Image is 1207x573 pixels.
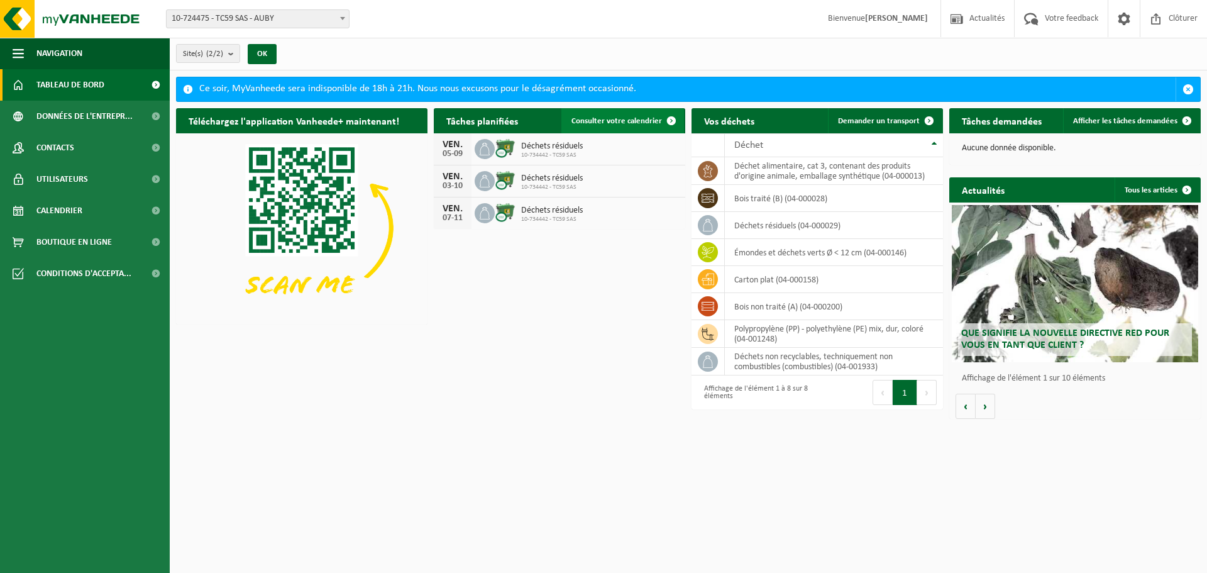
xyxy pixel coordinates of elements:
[36,101,133,132] span: Données de l'entrepr...
[838,117,920,125] span: Demander un transport
[1063,108,1199,133] a: Afficher les tâches demandées
[495,137,516,159] img: WB-0660-CU
[725,239,943,266] td: émondes et déchets verts Ø < 12 cm (04-000146)
[725,293,943,320] td: bois non traité (A) (04-000200)
[248,44,277,64] button: OK
[734,140,763,150] span: Déchet
[434,108,531,133] h2: Tâches planifiées
[725,348,943,376] td: déchets non recyclables, techniquement non combustibles (combustibles) (04-001933)
[893,380,917,405] button: 1
[166,9,350,28] span: 10-724475 - TC59 SAS - AUBY
[1073,117,1177,125] span: Afficher les tâches demandées
[561,108,684,133] a: Consulter votre calendrier
[440,182,465,191] div: 03-10
[725,157,943,185] td: déchet alimentaire, cat 3, contenant des produits d'origine animale, emballage synthétique (04-00...
[206,50,223,58] count: (2/2)
[521,184,583,191] span: 10-734442 - TC59 SAS
[917,380,937,405] button: Next
[440,140,465,150] div: VEN.
[440,172,465,182] div: VEN.
[828,108,942,133] a: Demander un transport
[952,205,1198,362] a: Que signifie la nouvelle directive RED pour vous en tant que client ?
[167,10,349,28] span: 10-724475 - TC59 SAS - AUBY
[36,195,82,226] span: Calendrier
[725,185,943,212] td: bois traité (B) (04-000028)
[962,374,1194,383] p: Affichage de l'élément 1 sur 10 éléments
[865,14,928,23] strong: [PERSON_NAME]
[36,226,112,258] span: Boutique en ligne
[176,108,412,133] h2: Téléchargez l'application Vanheede+ maintenant!
[36,258,131,289] span: Conditions d'accepta...
[873,380,893,405] button: Previous
[36,38,82,69] span: Navigation
[440,214,465,223] div: 07-11
[36,69,104,101] span: Tableau de bord
[521,142,583,152] span: Déchets résiduels
[962,144,1188,153] p: Aucune donnée disponible.
[725,266,943,293] td: carton plat (04-000158)
[961,328,1169,350] span: Que signifie la nouvelle directive RED pour vous en tant que client ?
[725,320,943,348] td: polypropylène (PP) - polyethylène (PE) mix, dur, coloré (04-001248)
[521,216,583,223] span: 10-734442 - TC59 SAS
[571,117,662,125] span: Consulter votre calendrier
[36,132,74,164] span: Contacts
[725,212,943,239] td: déchets résiduels (04-000029)
[521,206,583,216] span: Déchets résiduels
[495,201,516,223] img: WB-0660-CU
[440,150,465,159] div: 05-09
[176,44,240,63] button: Site(s)(2/2)
[949,108,1054,133] h2: Tâches demandées
[956,394,976,419] button: Vorige
[521,174,583,184] span: Déchets résiduels
[521,152,583,159] span: 10-734442 - TC59 SAS
[176,133,427,322] img: Download de VHEPlus App
[698,379,811,406] div: Affichage de l'élément 1 à 8 sur 8 éléments
[183,45,223,64] span: Site(s)
[949,177,1017,202] h2: Actualités
[1115,177,1199,203] a: Tous les articles
[692,108,767,133] h2: Vos déchets
[495,169,516,191] img: WB-0660-CU
[36,164,88,195] span: Utilisateurs
[440,204,465,214] div: VEN.
[976,394,995,419] button: Volgende
[199,77,1176,101] div: Ce soir, MyVanheede sera indisponible de 18h à 21h. Nous nous excusons pour le désagrément occasi...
